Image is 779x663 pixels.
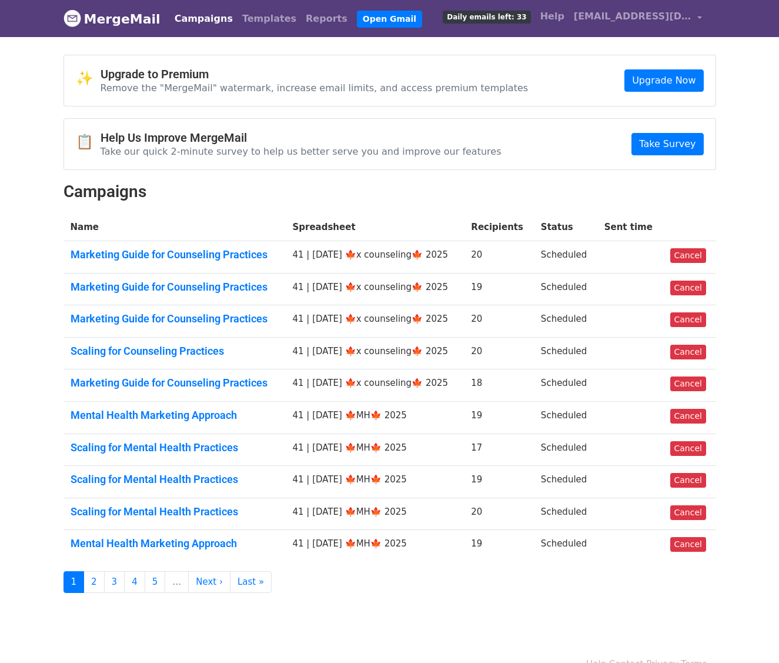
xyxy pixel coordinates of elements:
[285,241,464,274] td: 41 | [DATE] 🍁x counseling🍁 2025
[285,498,464,530] td: 41 | [DATE] 🍁MH🍁 2025
[83,571,105,593] a: 2
[631,133,703,155] a: Take Survey
[71,377,279,389] a: Marketing Guide for Counseling Practices
[464,402,534,434] td: 19
[670,441,706,456] a: Cancel
[534,369,597,402] td: Scheduled
[285,530,464,562] td: 41 | [DATE] 🍁MH🍁 2025
[71,312,279,325] a: Marketing Guide for Counseling Practices
[285,466,464,498] td: 41 | [DATE] 🍁MH🍁 2025
[443,11,530,24] span: Daily emails left: 33
[285,273,464,305] td: 41 | [DATE] 🍁x counseling🍁 2025
[670,377,706,391] a: Cancel
[63,571,85,593] a: 1
[285,305,464,338] td: 41 | [DATE] 🍁x counseling🍁 2025
[569,5,707,32] a: [EMAIL_ADDRESS][DOMAIN_NAME]
[670,345,706,359] a: Cancel
[71,473,279,486] a: Scaling for Mental Health Practices
[464,305,534,338] td: 20
[624,69,703,92] a: Upgrade Now
[357,11,422,28] a: Open Gmail
[301,7,352,31] a: Reports
[464,337,534,369] td: 20
[534,466,597,498] td: Scheduled
[71,409,279,422] a: Mental Health Marketing Approach
[76,134,101,151] span: 📋
[534,498,597,530] td: Scheduled
[536,5,569,28] a: Help
[76,70,101,87] span: ✨
[71,345,279,358] a: Scaling for Counseling Practices
[534,530,597,562] td: Scheduled
[101,82,529,94] p: Remove the "MergeMail" watermark, increase email limits, and access premium templates
[71,537,279,550] a: Mental Health Marketing Approach
[63,6,161,31] a: MergeMail
[464,498,534,530] td: 20
[464,434,534,466] td: 17
[145,571,166,593] a: 5
[464,466,534,498] td: 19
[71,281,279,294] a: Marketing Guide for Counseling Practices
[101,67,529,81] h4: Upgrade to Premium
[438,5,535,28] a: Daily emails left: 33
[670,248,706,263] a: Cancel
[464,214,534,241] th: Recipients
[285,402,464,434] td: 41 | [DATE] 🍁MH🍁 2025
[285,337,464,369] td: 41 | [DATE] 🍁x counseling🍁 2025
[464,369,534,402] td: 18
[464,530,534,562] td: 19
[101,131,501,145] h4: Help Us Improve MergeMail
[170,7,238,31] a: Campaigns
[534,241,597,274] td: Scheduled
[104,571,125,593] a: 3
[71,505,279,518] a: Scaling for Mental Health Practices
[534,305,597,338] td: Scheduled
[534,337,597,369] td: Scheduled
[63,214,286,241] th: Name
[285,434,464,466] td: 41 | [DATE] 🍁MH🍁 2025
[534,434,597,466] td: Scheduled
[285,214,464,241] th: Spreadsheet
[670,473,706,488] a: Cancel
[63,182,716,202] h2: Campaigns
[188,571,230,593] a: Next ›
[238,7,301,31] a: Templates
[670,505,706,520] a: Cancel
[71,441,279,454] a: Scaling for Mental Health Practices
[597,214,663,241] th: Sent time
[464,273,534,305] td: 19
[285,369,464,402] td: 41 | [DATE] 🍁x counseling🍁 2025
[670,409,706,424] a: Cancel
[464,241,534,274] td: 20
[534,214,597,241] th: Status
[670,537,706,552] a: Cancel
[71,248,279,261] a: Marketing Guide for Counseling Practices
[534,273,597,305] td: Scheduled
[574,9,691,24] span: [EMAIL_ADDRESS][DOMAIN_NAME]
[534,402,597,434] td: Scheduled
[63,9,81,27] img: MergeMail logo
[124,571,145,593] a: 4
[101,145,501,158] p: Take our quick 2-minute survey to help us better serve you and improve our features
[670,312,706,327] a: Cancel
[230,571,272,593] a: Last »
[670,281,706,295] a: Cancel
